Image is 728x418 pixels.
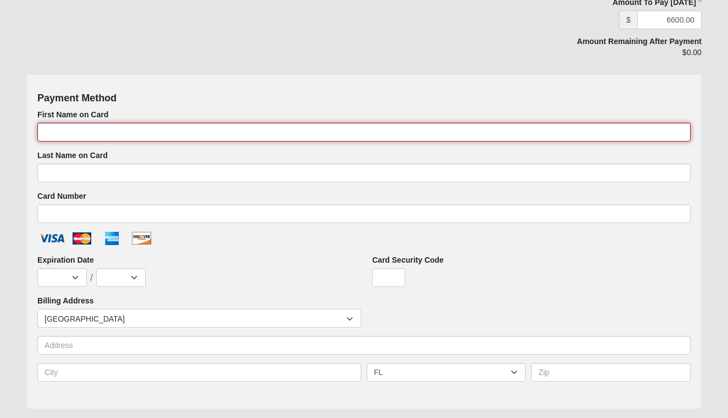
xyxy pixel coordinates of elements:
[37,191,86,202] label: Card Number
[37,150,108,161] label: Last Name on Card
[577,36,702,47] label: Amount Remaining After Payment
[619,10,637,29] span: $
[37,336,691,355] input: Address
[37,109,108,120] label: First Name on Card
[37,93,691,105] h4: Payment Method
[37,295,93,306] label: Billing Address
[488,47,702,66] div: $0.00
[90,273,93,283] span: /
[45,310,346,328] span: [GEOGRAPHIC_DATA]
[372,254,444,265] label: Card Security Code
[37,363,361,382] input: City
[637,10,702,29] input: 0.00
[37,254,94,265] label: Expiration Date
[531,363,690,382] input: Zip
